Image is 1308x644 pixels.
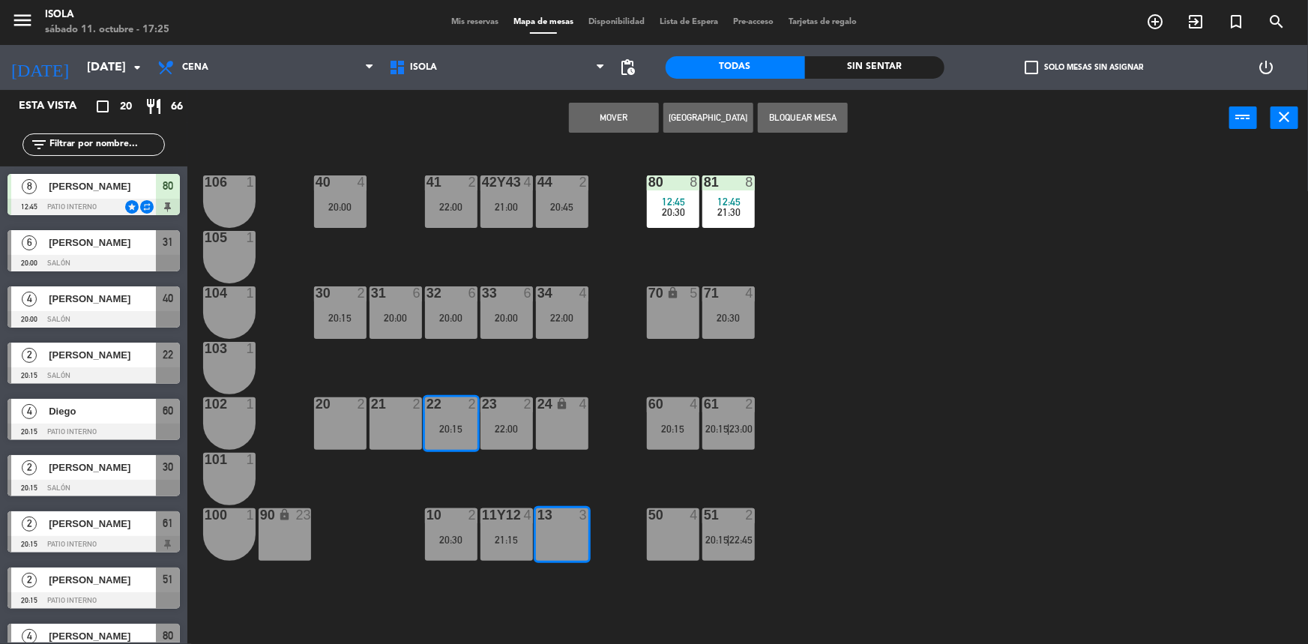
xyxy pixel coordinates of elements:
div: 90 [260,508,261,522]
span: 8 [22,179,37,194]
div: 5 [690,286,699,300]
i: add_circle_outline [1146,13,1164,31]
div: 21 [371,397,372,411]
i: restaurant [145,97,163,115]
span: Pre-acceso [726,18,781,26]
div: 2 [579,175,588,189]
span: [PERSON_NAME] [49,460,156,475]
i: lock [666,286,679,299]
div: Esta vista [7,97,108,115]
div: 71 [704,286,705,300]
div: 6 [468,286,477,300]
span: [PERSON_NAME] [49,572,156,588]
div: 20:00 [314,202,367,212]
span: Diego [49,403,156,419]
div: 50 [648,508,649,522]
span: 20:15 [705,423,729,435]
div: 20:00 [480,313,533,323]
button: menu [11,9,34,37]
div: 23 [296,508,311,522]
span: Mapa de mesas [506,18,581,26]
div: 2 [468,175,477,189]
i: lock [555,397,568,410]
div: 21:15 [480,535,533,545]
span: Disponibilidad [581,18,652,26]
div: 4 [579,397,588,411]
span: [PERSON_NAME] [49,347,156,363]
div: 3 [579,508,588,522]
div: 2 [468,508,477,522]
span: 12:45 [662,196,685,208]
span: Tarjetas de regalo [781,18,864,26]
i: power_settings_new [1257,58,1275,76]
div: 20:00 [370,313,422,323]
i: filter_list [30,136,48,154]
i: menu [11,9,34,31]
div: 4 [579,286,588,300]
div: 61 [704,397,705,411]
span: [PERSON_NAME] [49,178,156,194]
div: 4 [690,508,699,522]
div: 1 [247,175,256,189]
div: 2 [468,397,477,411]
span: 2 [22,573,37,588]
div: 8 [746,175,755,189]
i: close [1276,108,1294,126]
div: 22:00 [425,202,477,212]
span: 20:30 [662,206,685,218]
div: 20:15 [647,424,699,434]
span: 20:15 [705,534,729,546]
button: power_input [1229,106,1257,129]
div: 2 [358,397,367,411]
span: 4 [22,292,37,307]
i: search [1268,13,1286,31]
div: 8 [690,175,699,189]
div: 2 [358,286,367,300]
span: [PERSON_NAME] [49,516,156,532]
div: 51 [704,508,705,522]
div: 4 [524,175,533,189]
div: 22:00 [536,313,588,323]
span: 21:30 [717,206,741,218]
span: 66 [171,98,183,115]
span: Mis reservas [444,18,506,26]
button: close [1271,106,1298,129]
div: 6 [413,286,422,300]
button: Mover [569,103,659,133]
div: sábado 11. octubre - 17:25 [45,22,169,37]
div: 1 [247,231,256,244]
span: Lista de Espera [652,18,726,26]
div: 70 [648,286,649,300]
div: 81 [704,175,705,189]
button: Bloquear Mesa [758,103,848,133]
div: Isola [45,7,169,22]
span: | [727,423,730,435]
div: 2 [524,397,533,411]
div: 1 [247,453,256,466]
span: 4 [22,629,37,644]
i: power_input [1235,108,1253,126]
span: check_box_outline_blank [1025,61,1039,74]
div: 4 [690,397,699,411]
label: Solo mesas sin asignar [1025,61,1144,74]
span: 60 [163,402,173,420]
div: 11y12 [482,508,483,522]
span: 31 [163,233,173,251]
span: 51 [163,571,173,589]
span: [PERSON_NAME] [49,291,156,307]
input: Filtrar por nombre... [48,136,164,153]
div: 1 [247,508,256,522]
div: 42y43 [482,175,483,189]
div: 20:00 [425,313,477,323]
div: 2 [413,397,422,411]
